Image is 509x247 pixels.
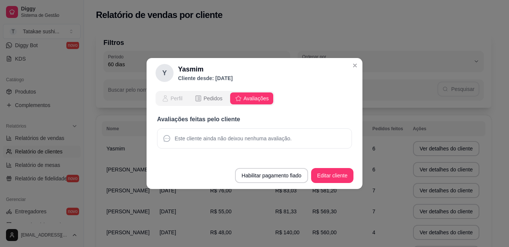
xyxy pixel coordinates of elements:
button: Editar cliente [311,168,353,183]
span: Este cliente ainda não deixou nenhuma avaliação. [175,135,292,142]
button: Habilitar pagamento fiado [235,168,308,183]
span: message [163,135,170,142]
h2: Yasmim [178,64,233,74]
span: Pedidos [204,95,223,102]
span: Perfil [171,95,183,102]
p: Avaliações feitas pelo cliente [157,115,352,124]
p: Cliente desde: [DATE] [178,74,233,82]
div: opções [156,91,353,106]
div: opções [156,91,275,106]
span: Avaliações [244,95,269,102]
div: Y [156,64,174,82]
button: Close [349,60,361,71]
